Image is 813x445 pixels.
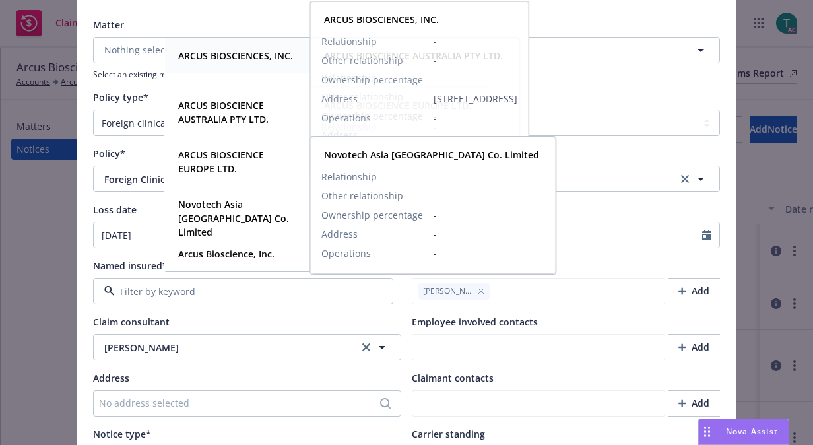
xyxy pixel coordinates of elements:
[93,203,137,216] span: Loss date
[668,390,720,417] button: Add
[321,120,377,134] span: Relationship
[178,149,264,175] strong: ARCUS BIOSCIENCE EUROPE LTD.
[698,419,789,445] button: Nova Assist
[678,391,709,416] div: Add
[93,316,170,328] span: Claim consultant
[702,230,711,240] svg: Calendar
[324,13,439,26] strong: ARCUS BIOSCIENCES, INC.
[321,208,423,222] span: Ownership percentage
[93,166,720,192] button: Foreign Clinical Trial - [GEOGRAPHIC_DATA]/STAR-221clear selection
[412,372,494,384] span: Claimant contacts
[726,426,778,437] span: Nova Assist
[115,285,366,298] input: Filter by keyword
[321,246,371,260] span: Operations
[434,208,544,222] span: -
[93,428,151,440] span: Notice type*
[178,248,275,260] strong: Arcus Bioscience, Inc.
[412,428,485,440] span: Carrier standing
[104,172,634,186] span: Foreign Clinical Trial - [GEOGRAPHIC_DATA]/STAR-221
[358,339,374,355] a: clear selection
[434,246,544,260] span: -
[321,71,377,85] span: Relationship
[321,170,377,184] span: Relationship
[93,37,720,63] button: Nothing selected
[93,91,148,104] span: Policy type*
[93,372,129,384] span: Address
[678,335,709,360] div: Add
[178,99,269,125] strong: ARCUS BIOSCIENCE AUSTRALIA PTY LTD.
[434,34,517,48] span: -
[321,189,403,203] span: Other relationship
[324,50,503,62] strong: ARCUS BIOSCIENCE AUSTRALIA PTY LTD.
[321,227,358,241] span: Address
[93,69,720,80] span: Select an existing matter if it exists, if this field is empty, we'll create a matter along the n...
[677,171,693,187] a: clear selection
[423,285,472,297] span: [PERSON_NAME]
[321,34,377,48] span: Relationship
[434,189,544,203] span: -
[324,149,539,161] strong: Novotech Asia [GEOGRAPHIC_DATA] Co. Limited
[434,109,508,123] span: -
[93,259,168,272] span: Named insured*
[99,396,382,410] div: No address selected
[104,341,347,355] span: [PERSON_NAME]
[434,71,508,85] span: -
[93,390,401,417] button: No address selected
[412,316,538,328] span: Employee involved contacts
[93,147,125,160] span: Policy*
[434,90,508,104] span: -
[434,128,508,142] span: -
[178,198,289,238] strong: Novotech Asia [GEOGRAPHIC_DATA] Co. Limited
[104,43,179,57] span: Nothing selected
[434,120,476,134] span: -
[412,222,702,248] input: MM/DD/YYYY
[324,99,471,112] strong: ARCUS BIOSCIENCE EUROPE LTD.
[434,170,544,184] span: -
[699,419,715,444] div: Drag to move
[668,334,720,360] button: Add
[380,398,391,409] svg: Search
[434,227,544,241] span: -
[678,279,709,304] div: Add
[178,50,293,62] strong: ARCUS BIOSCIENCES, INC.
[94,222,383,248] input: MM/DD/YYYY
[668,278,720,304] button: Add
[93,334,401,360] button: [PERSON_NAME]clear selection
[93,18,124,31] span: Matter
